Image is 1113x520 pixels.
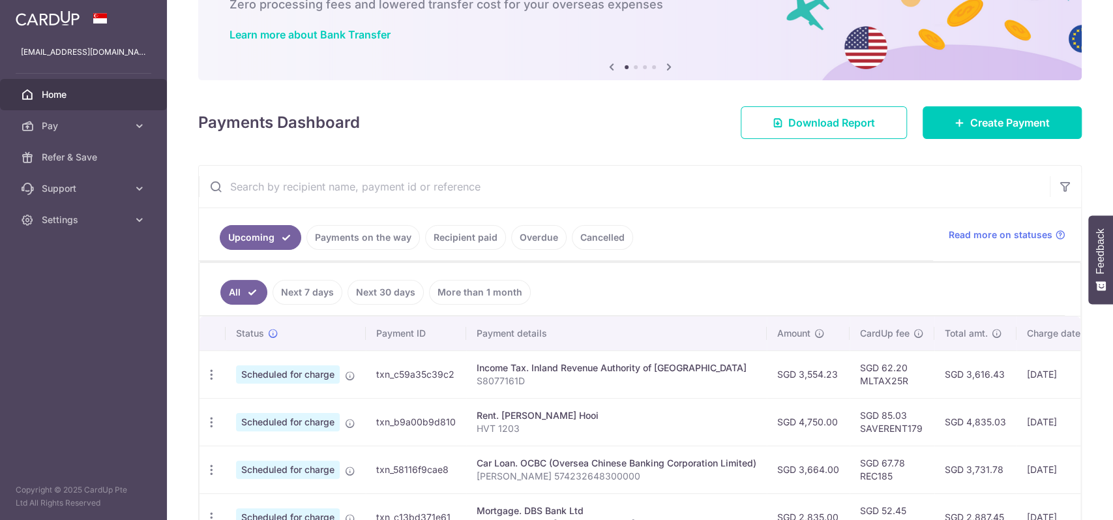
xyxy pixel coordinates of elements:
[767,350,850,398] td: SGD 3,554.23
[42,119,128,132] span: Pay
[366,398,466,446] td: txn_b9a00b9d810
[949,228,1065,241] a: Read more on statuses
[850,350,934,398] td: SGD 62.20 MLTAX25R
[477,457,756,470] div: Car Loan. OCBC (Oversea Chinese Banking Corporation Limited)
[236,365,340,384] span: Scheduled for charge
[477,422,756,435] p: HVT 1203
[1095,228,1106,274] span: Feedback
[934,350,1017,398] td: SGD 3,616.43
[366,446,466,493] td: txn_58116f9cae8
[21,46,146,59] p: [EMAIL_ADDRESS][DOMAIN_NAME]
[42,88,128,101] span: Home
[949,228,1052,241] span: Read more on statuses
[477,504,756,517] div: Mortgage. DBS Bank Ltd
[477,361,756,375] div: Income Tax. Inland Revenue Authority of [GEOGRAPHIC_DATA]
[230,28,391,41] a: Learn more about Bank Transfer
[466,316,767,350] th: Payment details
[850,446,934,493] td: SGD 67.78 REC185
[511,225,567,250] a: Overdue
[767,446,850,493] td: SGD 3,664.00
[945,327,988,340] span: Total amt.
[236,413,340,431] span: Scheduled for charge
[767,398,850,446] td: SGD 4,750.00
[1017,398,1105,446] td: [DATE]
[477,409,756,422] div: Rent. [PERSON_NAME] Hooi
[16,10,80,26] img: CardUp
[477,470,756,483] p: [PERSON_NAME] 574232648300000
[1088,215,1113,304] button: Feedback - Show survey
[741,106,907,139] a: Download Report
[198,111,360,134] h4: Payments Dashboard
[306,225,420,250] a: Payments on the way
[220,225,301,250] a: Upcoming
[199,166,1050,207] input: Search by recipient name, payment id or reference
[1017,446,1105,493] td: [DATE]
[777,327,810,340] span: Amount
[860,327,910,340] span: CardUp fee
[366,316,466,350] th: Payment ID
[42,151,128,164] span: Refer & Save
[425,225,506,250] a: Recipient paid
[273,280,342,305] a: Next 7 days
[1027,327,1080,340] span: Charge date
[1017,350,1105,398] td: [DATE]
[788,115,875,130] span: Download Report
[477,375,756,388] p: S8077161D
[429,280,531,305] a: More than 1 month
[970,115,1050,130] span: Create Payment
[236,461,340,479] span: Scheduled for charge
[850,398,934,446] td: SGD 85.03 SAVERENT179
[42,213,128,226] span: Settings
[220,280,267,305] a: All
[572,225,633,250] a: Cancelled
[42,182,128,195] span: Support
[348,280,424,305] a: Next 30 days
[236,327,264,340] span: Status
[934,446,1017,493] td: SGD 3,731.78
[366,350,466,398] td: txn_c59a35c39c2
[923,106,1082,139] a: Create Payment
[934,398,1017,446] td: SGD 4,835.03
